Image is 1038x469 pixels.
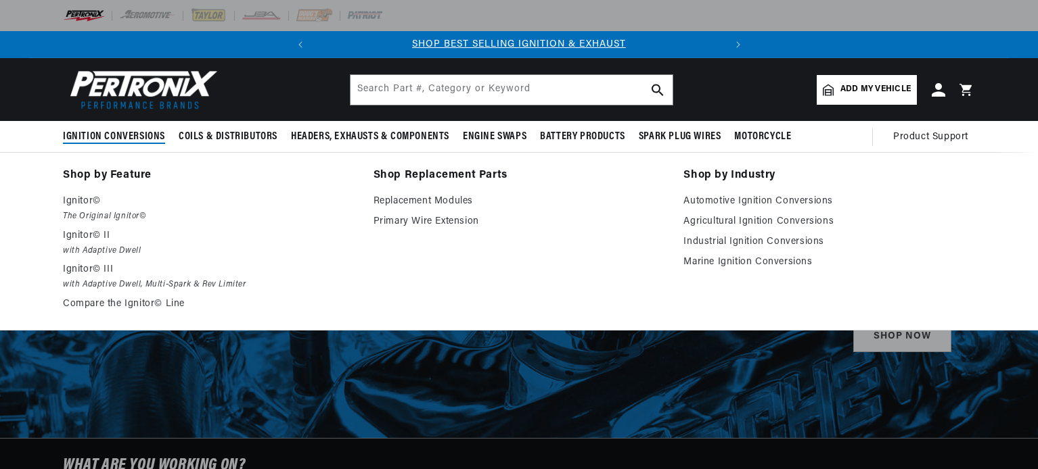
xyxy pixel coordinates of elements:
[374,214,665,230] a: Primary Wire Extension
[314,37,725,52] div: Announcement
[284,121,456,153] summary: Headers, Exhausts & Components
[63,296,355,312] a: Compare the Ignitor© Line
[727,121,798,153] summary: Motorcycle
[63,228,355,258] a: Ignitor© II with Adaptive Dwell
[63,209,355,224] em: The Original Ignitor©
[412,39,626,49] a: SHOP BEST SELLING IGNITION & EXHAUST
[734,130,791,144] span: Motorcycle
[63,121,172,153] summary: Ignition Conversions
[29,31,1009,58] slideshow-component: Translation missing: en.sections.announcements.announcement_bar
[540,130,625,144] span: Battery Products
[63,278,355,292] em: with Adaptive Dwell, Multi-Spark & Rev Limiter
[63,193,355,224] a: Ignitor© The Original Ignitor©
[287,31,314,58] button: Translation missing: en.sections.announcements.previous_announcement
[63,66,219,113] img: Pertronix
[63,262,355,292] a: Ignitor© III with Adaptive Dwell, Multi-Spark & Rev Limiter
[643,75,673,105] button: search button
[63,244,355,258] em: with Adaptive Dwell
[639,130,721,144] span: Spark Plug Wires
[63,228,355,244] p: Ignitor© II
[374,166,665,185] a: Shop Replacement Parts
[172,121,284,153] summary: Coils & Distributors
[63,262,355,278] p: Ignitor© III
[179,130,277,144] span: Coils & Distributors
[63,193,355,209] p: Ignitor©
[351,75,673,105] input: Search Part #, Category or Keyword
[463,130,526,144] span: Engine Swaps
[683,193,975,209] a: Automotive Ignition Conversions
[314,37,725,52] div: 1 of 2
[853,322,951,352] a: SHOP NOW
[840,83,911,96] span: Add my vehicle
[893,121,975,153] summary: Product Support
[683,166,975,185] a: Shop by Industry
[63,166,355,185] a: Shop by Feature
[893,130,968,145] span: Product Support
[456,121,533,153] summary: Engine Swaps
[683,214,975,230] a: Agricultural Ignition Conversions
[817,75,917,105] a: Add my vehicle
[63,130,165,144] span: Ignition Conversions
[291,130,449,144] span: Headers, Exhausts & Components
[683,254,975,270] a: Marine Ignition Conversions
[533,121,632,153] summary: Battery Products
[374,193,665,209] a: Replacement Modules
[632,121,728,153] summary: Spark Plug Wires
[683,234,975,250] a: Industrial Ignition Conversions
[725,31,752,58] button: Translation missing: en.sections.announcements.next_announcement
